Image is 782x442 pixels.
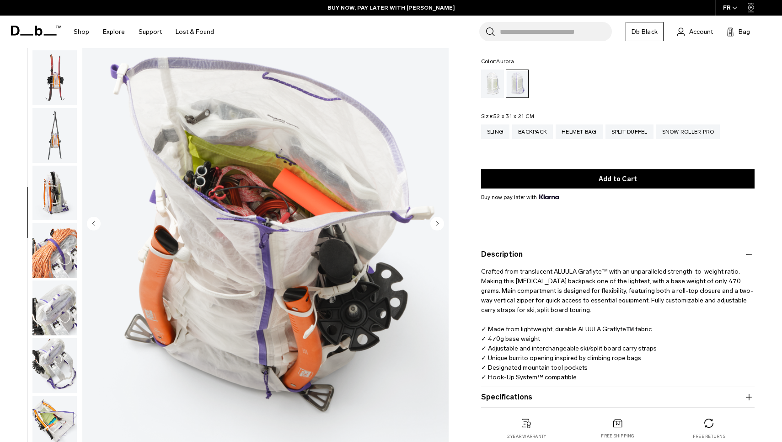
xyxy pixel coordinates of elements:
button: Weigh_Lighter_Backpack_25L_8.png [32,50,77,106]
button: Previous slide [87,217,101,232]
legend: Size: [481,113,534,119]
nav: Main Navigation [67,16,221,48]
span: Account [689,27,713,37]
a: Backpack [512,124,553,139]
img: Weigh_Lighter_Backpack_25L_10.png [32,166,77,221]
img: Weigh_Lighter_Backpack_25L_12.png [32,280,77,335]
a: BUY NOW, PAY LATER WITH [PERSON_NAME] [327,4,455,12]
button: Weigh_Lighter_Backpack_25L_10.png [32,165,77,221]
button: Description [481,249,755,260]
a: Sling [481,124,509,139]
span: Bag [739,27,750,37]
img: Weigh_Lighter_Backpack_25L_13.png [32,338,77,393]
button: Specifications [481,392,755,403]
span: Aurora [496,58,514,65]
a: Helmet Bag [556,124,603,139]
button: Weigh_Lighter_Backpack_25L_12.png [32,280,77,336]
a: Support [139,16,162,48]
button: Next slide [430,217,444,232]
button: Bag [727,26,750,37]
p: Free shipping [601,433,634,440]
span: Buy now pay later with [481,193,559,201]
img: {"height" => 20, "alt" => "Klarna"} [539,194,559,199]
a: Explore [103,16,125,48]
a: Db Black [626,22,664,41]
img: Weigh_Lighter_Backpack_25L_8.png [32,50,77,105]
button: Weigh_Lighter_Backpack_25L_9.png [32,108,77,163]
a: Account [677,26,713,37]
span: 52 x 31 x 21 CM [493,113,534,119]
a: Diffusion [481,70,504,98]
a: Shop [74,16,89,48]
p: Crafted from translucent ALUULA Graflyte™ with an unparalleled strength-to-weight ratio. Making t... [481,260,755,382]
button: Add to Cart [481,169,755,189]
a: Snow Roller Pro [656,124,720,139]
p: Free returns [693,433,725,440]
a: Lost & Found [176,16,214,48]
p: 2 year warranty [507,433,546,440]
img: Weigh_Lighter_Backpack_25L_11.png [32,223,77,278]
a: Aurora [506,70,529,98]
img: Weigh_Lighter_Backpack_25L_9.png [32,108,77,163]
button: Weigh_Lighter_Backpack_25L_11.png [32,222,77,278]
legend: Color: [481,59,514,64]
a: Split Duffel [605,124,653,139]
